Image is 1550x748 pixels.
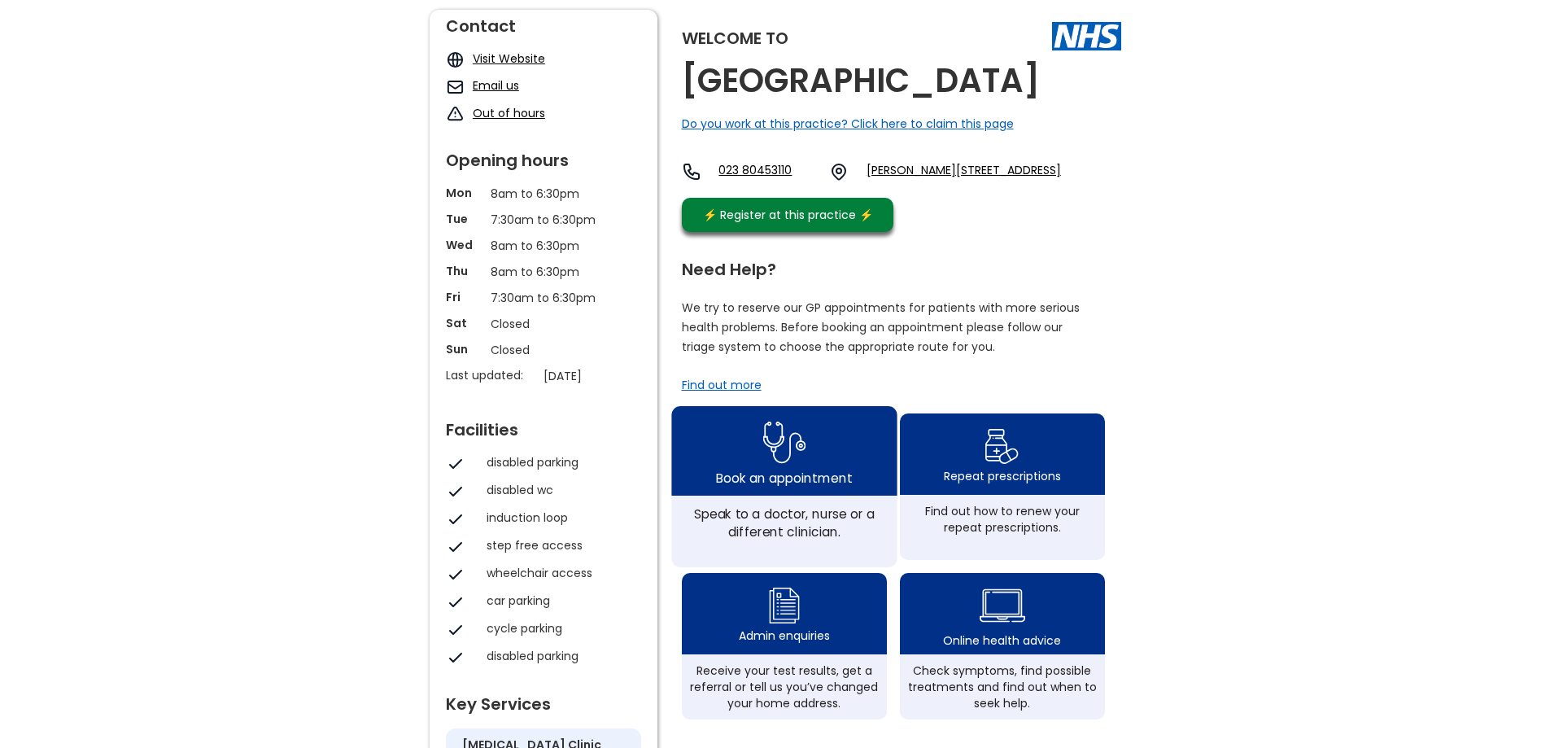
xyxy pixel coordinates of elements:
div: Contact [446,10,641,34]
h2: [GEOGRAPHIC_DATA] [682,63,1040,99]
img: repeat prescription icon [985,425,1020,468]
div: Find out how to renew your repeat prescriptions. [908,503,1097,536]
div: ⚡️ Register at this practice ⚡️ [695,206,882,224]
p: 7:30am to 6:30pm [491,289,596,307]
a: Find out more [682,377,762,393]
img: mail icon [446,77,465,96]
a: Email us [473,77,519,94]
div: induction loop [487,510,633,526]
div: step free access [487,537,633,553]
img: book appointment icon [762,416,806,469]
a: Do you work at this practice? Click here to claim this page [682,116,1014,132]
p: 8am to 6:30pm [491,185,596,203]
p: Mon [446,185,482,201]
p: We try to reserve our GP appointments for patients with more serious health problems. Before book... [682,298,1081,357]
div: cycle parking [487,620,633,636]
img: admin enquiry icon [766,584,802,628]
div: Admin enquiries [739,628,830,644]
div: Speak to a doctor, nurse or a different clinician. [680,505,888,540]
div: Welcome to [682,30,788,46]
p: 8am to 6:30pm [491,237,596,255]
img: globe icon [446,50,465,69]
div: car parking [487,593,633,609]
a: 023 80453110 [718,162,816,182]
div: Book an appointment [716,468,852,486]
img: telephone icon [682,162,701,182]
div: Repeat prescriptions [944,468,1061,484]
div: Facilities [446,413,641,438]
a: admin enquiry iconAdmin enquiriesReceive your test results, get a referral or tell us you’ve chan... [682,573,887,720]
p: 8am to 6:30pm [491,263,596,281]
p: Sat [446,315,482,331]
div: Online health advice [943,632,1061,649]
a: [PERSON_NAME][STREET_ADDRESS] [867,162,1061,182]
p: [DATE] [544,367,649,385]
p: Last updated: [446,367,535,383]
div: Opening hours [446,144,641,168]
div: Need Help? [682,253,1105,278]
div: Receive your test results, get a referral or tell us you’ve changed your home address. [690,663,879,711]
a: health advice iconOnline health adviceCheck symptoms, find possible treatments and find out when ... [900,573,1105,720]
div: disabled wc [487,482,633,498]
a: Visit Website [473,50,545,67]
img: practice location icon [829,162,849,182]
p: 7:30am to 6:30pm [491,211,596,229]
a: repeat prescription iconRepeat prescriptionsFind out how to renew your repeat prescriptions. [900,413,1105,560]
p: Tue [446,211,482,227]
p: Wed [446,237,482,253]
p: Sun [446,341,482,357]
img: exclamation icon [446,105,465,124]
div: Key Services [446,688,641,712]
p: Closed [491,315,596,333]
p: Thu [446,263,482,279]
p: Closed [491,341,596,359]
a: ⚡️ Register at this practice ⚡️ [682,198,893,232]
div: wheelchair access [487,565,633,581]
img: The NHS logo [1052,22,1121,50]
img: health advice icon [980,579,1025,632]
div: disabled parking [487,648,633,664]
a: book appointment icon Book an appointmentSpeak to a doctor, nurse or a different clinician. [671,406,897,567]
p: Fri [446,289,482,305]
div: disabled parking [487,454,633,470]
div: Check symptoms, find possible treatments and find out when to seek help. [908,663,1097,711]
a: Out of hours [473,105,545,121]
